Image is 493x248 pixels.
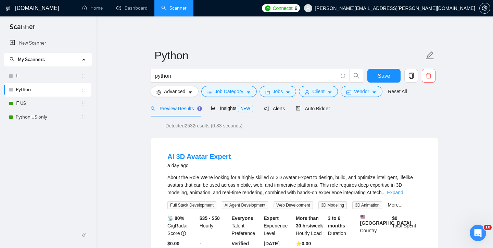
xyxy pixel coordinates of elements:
[230,214,263,237] div: Talent Preference
[161,5,187,11] a: searchScanner
[387,190,403,195] a: Expand
[262,214,294,237] div: Experience Level
[378,72,390,80] span: Save
[405,73,418,79] span: copy
[273,4,293,12] span: Connects:
[200,215,220,221] b: $35 - $50
[151,106,200,111] span: Preview Results
[295,4,298,12] span: 9
[264,215,279,221] b: Expert
[116,5,148,11] a: dashboardDashboard
[327,90,332,95] span: caret-down
[354,88,369,95] span: Vendor
[306,6,311,11] span: user
[167,201,216,209] span: Full Stack Development
[422,69,435,83] button: delete
[81,114,87,120] span: holder
[211,106,253,111] span: Insights
[361,214,365,219] img: 🇺🇸
[222,201,268,209] span: AI Agent Development
[286,90,290,95] span: caret-down
[392,215,397,221] b: $ 0
[265,90,270,95] span: folder
[372,90,377,95] span: caret-down
[359,214,391,237] div: Country
[296,106,330,111] span: Auto Bidder
[6,3,11,14] img: logo
[181,231,186,236] span: info-circle
[151,86,199,97] button: settingAdvancedcaret-down
[296,241,311,246] b: ⭐️ 0.00
[10,57,14,62] span: search
[197,106,203,112] div: Tooltip anchor
[167,174,421,196] div: About the Role We’re looking for a highly skilled AI 3D Avatar Expert to design, build, and optim...
[346,90,351,95] span: idcard
[198,214,230,237] div: Hourly
[164,88,185,95] span: Advanced
[404,69,418,83] button: copy
[167,161,231,170] div: a day ago
[167,153,231,160] a: AI 3D Avatar Expert
[16,69,81,83] a: IT
[4,22,41,36] span: Scanner
[341,74,345,78] span: info-circle
[296,106,301,111] span: robot
[81,232,88,239] span: double-left
[350,69,363,83] button: search
[201,86,256,97] button: barsJob Categorycaret-down
[422,73,435,79] span: delete
[16,83,81,97] a: Python
[81,73,87,79] span: holder
[296,215,323,228] b: More than 30 hrs/week
[156,90,161,95] span: setting
[479,3,490,14] button: setting
[367,69,401,83] button: Save
[391,214,423,237] div: Total Spent
[273,88,283,95] span: Jobs
[382,190,386,195] span: ...
[328,215,345,228] b: 3 to 6 months
[264,106,285,111] span: Alerts
[188,90,193,95] span: caret-down
[294,214,327,237] div: Hourly Load
[264,106,269,111] span: notification
[274,201,313,209] span: Web Development
[318,201,347,209] span: 3D Modeling
[4,69,91,83] li: IT
[426,51,434,60] span: edit
[167,215,184,221] b: 📡 80%
[18,57,45,62] span: My Scanners
[238,105,253,112] span: NEW
[16,97,81,110] a: IT US
[4,110,91,124] li: Python US only
[4,97,91,110] li: IT US
[215,88,243,95] span: Job Category
[246,90,251,95] span: caret-down
[10,36,86,50] a: New Scanner
[207,90,212,95] span: bars
[484,225,492,230] span: 10
[200,241,201,246] b: -
[211,106,216,111] span: area-chart
[155,72,338,80] input: Search Freelance Jobs...
[151,106,155,111] span: search
[232,215,253,221] b: Everyone
[312,88,325,95] span: Client
[81,87,87,92] span: holder
[16,110,81,124] a: Python US only
[4,36,91,50] li: New Scanner
[4,83,91,97] li: Python
[470,225,486,241] iframe: Intercom live chat
[264,241,279,246] b: [DATE]
[388,202,403,208] a: More...
[260,86,296,97] button: folderJobscaret-down
[154,47,424,64] input: Scanner name...
[81,101,87,106] span: holder
[352,201,382,209] span: 3D Animation
[82,5,103,11] a: homeHome
[388,88,407,95] a: Reset All
[341,86,382,97] button: idcardVendorcaret-down
[166,214,198,237] div: GigRadar Score
[232,241,249,246] b: Verified
[10,57,45,62] span: My Scanners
